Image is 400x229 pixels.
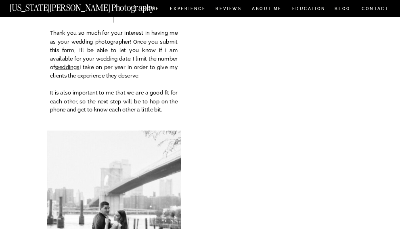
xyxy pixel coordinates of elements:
p: Thank you so much for your interest in having me as your wedding photographer! Once you submit th... [50,29,178,124]
a: weddings [55,64,79,71]
a: CONTACT [361,5,389,12]
a: BLOG [335,7,351,13]
a: EDUCATION [291,7,327,13]
a: Experience [170,7,205,13]
a: HOME [142,7,161,13]
a: ABOUT ME [252,7,282,13]
a: REVIEWS [216,7,241,13]
a: [US_STATE][PERSON_NAME] Photography [10,3,177,9]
